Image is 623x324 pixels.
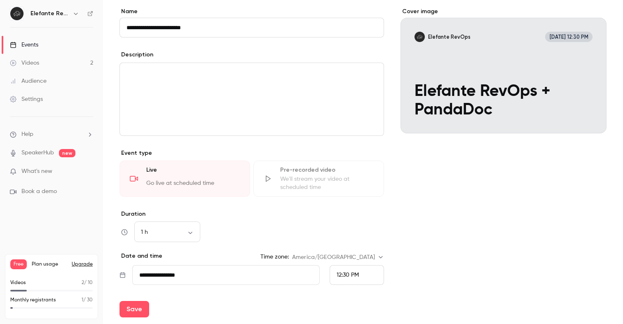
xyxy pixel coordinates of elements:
[120,63,384,135] div: editor
[119,252,162,260] p: Date and time
[10,77,47,85] div: Audience
[119,161,250,197] div: LiveGo live at scheduled time
[59,149,75,157] span: new
[30,9,69,18] h6: Elefante RevOps
[119,63,384,136] section: description
[83,168,93,175] iframe: Noticeable Trigger
[146,179,240,191] div: Go live at scheduled time
[119,7,384,16] label: Name
[260,253,289,261] label: Time zone:
[10,59,39,67] div: Videos
[21,149,54,157] a: SpeakerHub
[72,261,93,268] button: Upgrade
[82,296,93,304] p: / 30
[330,265,384,285] div: From
[134,228,200,236] div: 1 h
[146,166,240,178] div: Live
[10,279,26,287] p: Videos
[253,161,384,197] div: Pre-recorded videoWe'll stream your video at scheduled time
[21,130,33,139] span: Help
[10,130,93,139] li: help-dropdown-opener
[82,279,93,287] p: / 10
[10,259,27,269] span: Free
[10,7,23,20] img: Elefante RevOps
[21,167,52,176] span: What's new
[10,41,38,49] div: Events
[21,187,57,196] span: Book a demo
[337,272,359,278] span: 12:30 PM
[82,298,83,303] span: 1
[82,280,84,285] span: 2
[280,166,374,174] div: Pre-recorded video
[400,7,607,16] label: Cover image
[10,296,56,304] p: Monthly registrants
[10,95,43,103] div: Settings
[400,7,607,133] section: Cover image
[119,149,384,157] p: Event type
[292,253,384,261] div: America/[GEOGRAPHIC_DATA]
[119,51,153,59] label: Description
[119,301,149,317] button: Save
[119,210,384,218] label: Duration
[280,175,374,191] div: We'll stream your video at scheduled time
[32,261,67,268] span: Plan usage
